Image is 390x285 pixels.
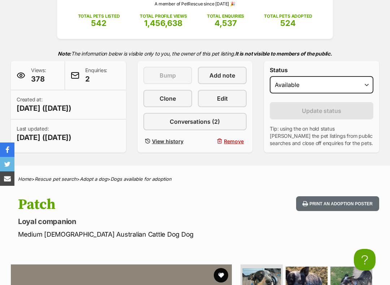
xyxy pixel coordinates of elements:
[85,67,107,84] p: Enquiries:
[80,176,107,182] a: Adopt a dog
[160,71,176,80] span: Bump
[214,268,228,282] button: favourite
[143,136,192,146] a: View history
[18,176,31,182] a: Home
[78,13,120,19] p: TOTAL PETS LISTED
[302,106,341,115] span: Update status
[11,46,379,61] p: The information below is visible only to you, the owner of this pet listing.
[143,90,192,107] a: Clone
[91,18,107,28] span: 542
[143,113,247,130] a: Conversations (2)
[224,137,244,145] span: Remove
[143,67,192,84] button: Bump
[140,13,187,19] p: TOTAL PROFILE VIEWS
[209,71,235,80] span: Add note
[217,94,228,103] span: Edit
[110,176,172,182] a: Dogs available for adoption
[144,18,182,28] span: 1,456,638
[31,67,46,84] p: Views:
[198,90,247,107] a: Edit
[280,18,296,28] span: 524
[170,117,220,126] span: Conversations (2)
[270,125,373,147] p: Tip: using the on hold status [PERSON_NAME] the pet listings from public searches and close off e...
[296,196,379,211] button: Print an adoption poster
[18,196,239,213] h1: Patch
[198,67,247,84] a: Add note
[17,125,71,142] p: Last updated:
[18,216,239,227] p: Loyal companion
[270,67,373,73] label: Status
[270,102,373,119] button: Update status
[85,74,107,84] span: 2
[17,103,71,113] span: [DATE] ([DATE])
[58,51,71,57] strong: Note:
[152,137,183,145] span: View history
[264,13,312,19] p: TOTAL PETS ADOPTED
[207,13,244,19] p: TOTAL ENQUIRIES
[17,132,71,142] span: [DATE] ([DATE])
[198,136,247,146] button: Remove
[160,94,176,103] span: Clone
[68,1,322,7] p: A member of PetRescue since [DATE] 🎉
[31,74,46,84] span: 378
[214,18,237,28] span: 4,537
[235,51,332,57] strong: It is not visible to members of the public.
[18,229,239,239] p: Medium [DEMOGRAPHIC_DATA] Australian Cattle Dog Dog
[17,96,71,113] p: Created at:
[35,176,77,182] a: Rescue pet search
[354,249,376,271] iframe: Help Scout Beacon - Open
